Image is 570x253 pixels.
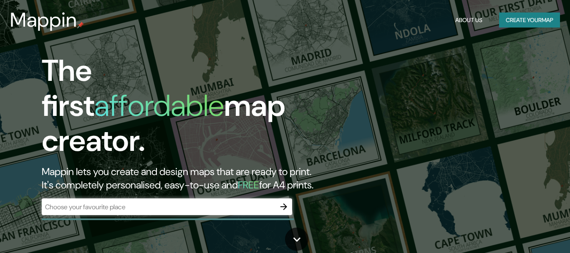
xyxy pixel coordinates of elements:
h1: affordable [94,86,224,125]
h5: FREE [238,178,259,191]
img: mappin-pin [77,22,84,28]
h1: The first map creator. [42,53,327,165]
h3: Mappin [10,8,77,32]
iframe: Help widget launcher [496,220,561,244]
button: Create yourmap [499,13,560,28]
h2: Mappin lets you create and design maps that are ready to print. It's completely personalised, eas... [42,165,327,192]
input: Choose your favourite place [42,202,275,212]
button: About Us [452,13,486,28]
